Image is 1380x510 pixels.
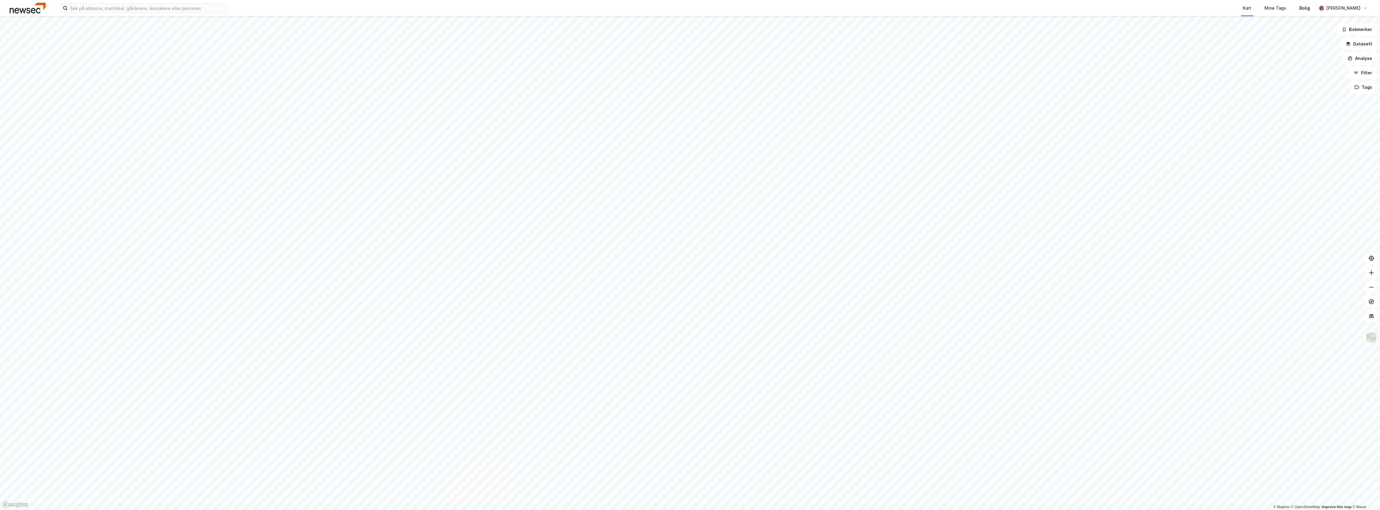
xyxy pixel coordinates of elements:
[1343,52,1378,64] button: Analyse
[10,3,46,13] img: newsec-logo.f6e21ccffca1b3a03d2d.png
[1326,5,1361,12] div: [PERSON_NAME]
[1350,481,1380,510] div: Kontrollprogram for chat
[2,501,28,508] a: Mapbox homepage
[1265,5,1286,12] div: Mine Tags
[1322,505,1352,509] a: Improve this map
[1350,481,1380,510] iframe: Chat Widget
[68,4,228,13] input: Søk på adresse, matrikkel, gårdeiere, leietakere eller personer
[1350,81,1378,93] button: Tags
[1273,505,1290,509] a: Mapbox
[1349,67,1378,79] button: Filter
[1243,5,1252,12] div: Kart
[1291,505,1320,509] a: OpenStreetMap
[1337,23,1378,36] button: Bokmerker
[1366,332,1377,344] img: Z
[1341,38,1378,50] button: Datasett
[1300,5,1310,12] div: Bolig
